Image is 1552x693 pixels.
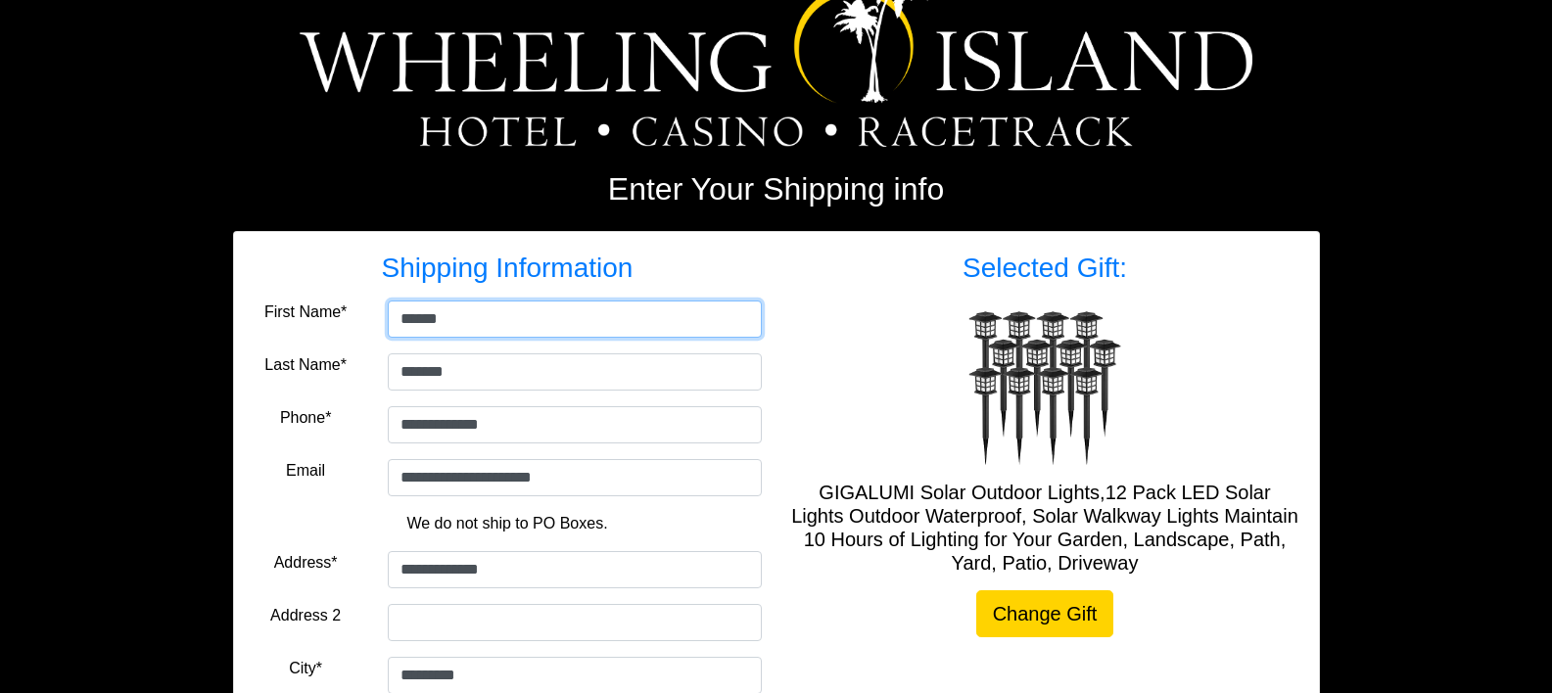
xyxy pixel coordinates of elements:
img: GIGALUMI Solar Outdoor Lights,12 Pack LED Solar Lights Outdoor Waterproof, Solar Walkway Lights M... [966,308,1123,465]
label: Address* [274,551,338,575]
label: Address 2 [270,604,341,627]
p: We do not ship to PO Boxes. [268,512,747,535]
label: Last Name* [264,353,347,377]
a: Change Gift [976,590,1114,637]
h3: Shipping Information [254,252,762,285]
label: Email [286,459,325,483]
label: Phone* [280,406,332,430]
h5: GIGALUMI Solar Outdoor Lights,12 Pack LED Solar Lights Outdoor Waterproof, Solar Walkway Lights M... [791,481,1299,575]
label: First Name* [264,300,347,324]
label: City* [289,657,322,680]
h3: Selected Gift: [791,252,1299,285]
h2: Enter Your Shipping info [233,170,1320,208]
